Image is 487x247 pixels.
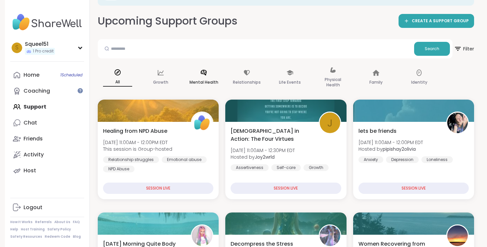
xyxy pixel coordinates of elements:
[24,87,50,95] div: Coaching
[33,48,54,54] span: 1 Pro credit
[35,220,52,224] a: Referrals
[162,156,207,163] div: Emotional abuse
[103,146,172,152] span: This session is Group-hosted
[447,113,468,133] img: pipishay2olivia
[24,204,42,211] div: Logout
[24,135,43,142] div: Friends
[153,78,168,86] p: Growth
[10,220,32,224] a: How It Works
[412,18,469,24] span: CREATE A SUPPORT GROUP
[279,78,301,86] p: Life Events
[10,83,84,99] a: Coaching
[73,234,81,239] a: Blog
[358,183,469,194] div: SESSION LIVE
[103,139,172,146] span: [DATE] 11:00AM - 12:00PM EDT
[271,164,301,171] div: Self-care
[24,167,36,174] div: Host
[303,164,329,171] div: Growth
[24,71,39,79] div: Home
[10,200,84,215] a: Logout
[73,220,80,224] a: FAQ
[10,115,84,131] a: Chat
[10,11,84,34] img: ShareWell Nav Logo
[358,156,383,163] div: Anxiety
[231,147,295,154] span: [DATE] 11:00AM - 12:30PM EDT
[358,139,423,146] span: [DATE] 11:00AM - 12:00PM EDT
[255,154,275,160] b: Joy2wrld
[45,234,70,239] a: Redeem Code
[103,127,167,135] span: Healing from NPD Abuse
[386,156,419,163] div: Depression
[10,227,18,232] a: Help
[15,43,19,52] span: S
[231,127,311,143] span: [DEMOGRAPHIC_DATA] in Action: The Four Virtues
[24,119,37,126] div: Chat
[411,78,427,86] p: Identity
[231,183,341,194] div: SESSION LIVE
[231,154,295,160] span: Hosted by
[233,78,261,86] p: Relationships
[399,14,474,28] a: CREATE A SUPPORT GROUP
[231,164,269,171] div: Assertiveness
[47,227,71,232] a: Safety Policy
[318,76,348,89] p: Physical Health
[10,234,42,239] a: Safety Resources
[414,42,450,56] button: Search
[454,39,474,58] button: Filter
[320,225,340,246] img: lyssa
[369,78,383,86] p: Family
[103,183,213,194] div: SESSION LIVE
[21,227,45,232] a: Host Training
[103,78,132,87] p: All
[24,151,44,158] div: Activity
[425,46,439,52] span: Search
[383,146,416,152] b: pipishay2olivia
[10,163,84,179] a: Host
[103,166,135,172] div: NPD Abuse
[421,156,453,163] div: Loneliness
[10,147,84,163] a: Activity
[192,225,212,246] img: CeeJai
[447,225,468,246] img: MayC
[78,88,83,93] iframe: Spotlight
[98,14,238,29] h2: Upcoming Support Groups
[454,41,474,57] span: Filter
[25,41,55,48] div: Squee151
[10,67,84,83] a: Home1Scheduled
[103,156,159,163] div: Relationship struggles
[358,127,397,135] span: lets be friends
[327,115,333,131] span: J
[358,146,423,152] span: Hosted by
[60,72,82,78] span: 1 Scheduled
[192,113,212,133] img: ShareWell
[54,220,70,224] a: About Us
[189,78,218,86] p: Mental Health
[10,131,84,147] a: Friends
